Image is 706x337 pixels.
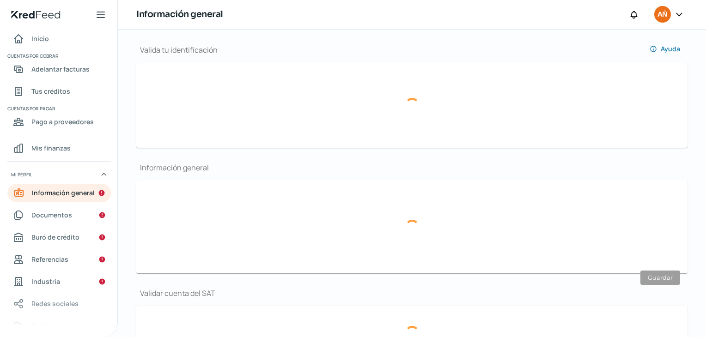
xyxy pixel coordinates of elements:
h1: Información general [136,8,223,21]
span: Redes sociales [31,298,79,309]
span: Industria [31,276,60,287]
a: Información general [7,184,111,202]
a: Redes sociales [7,295,111,313]
button: Ayuda [642,40,688,58]
a: Pago a proveedores [7,113,111,131]
a: Mis finanzas [7,139,111,157]
button: Guardar [640,271,680,285]
span: Referencias [31,253,68,265]
span: Colateral [31,320,60,331]
span: Cuentas por cobrar [7,52,110,60]
a: Referencias [7,250,111,269]
a: Inicio [7,30,111,48]
span: Mis finanzas [31,142,71,154]
h1: Valida tu identificación [136,45,218,55]
span: Mi perfil [11,170,32,179]
a: Adelantar facturas [7,60,111,78]
span: Ayuda [661,46,680,52]
span: AÑ [657,9,667,20]
span: Adelantar facturas [31,63,90,75]
h1: Información general [136,162,688,173]
span: Cuentas por pagar [7,104,110,113]
a: Colateral [7,317,111,335]
a: Tus créditos [7,82,111,101]
span: Tus créditos [31,85,70,97]
a: Buró de crédito [7,228,111,247]
a: Documentos [7,206,111,224]
span: Información general [32,187,95,199]
h1: Validar cuenta del SAT [136,288,688,298]
span: Documentos [31,209,72,221]
span: Buró de crédito [31,231,79,243]
span: Inicio [31,33,49,44]
span: Pago a proveedores [31,116,94,127]
a: Industria [7,272,111,291]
